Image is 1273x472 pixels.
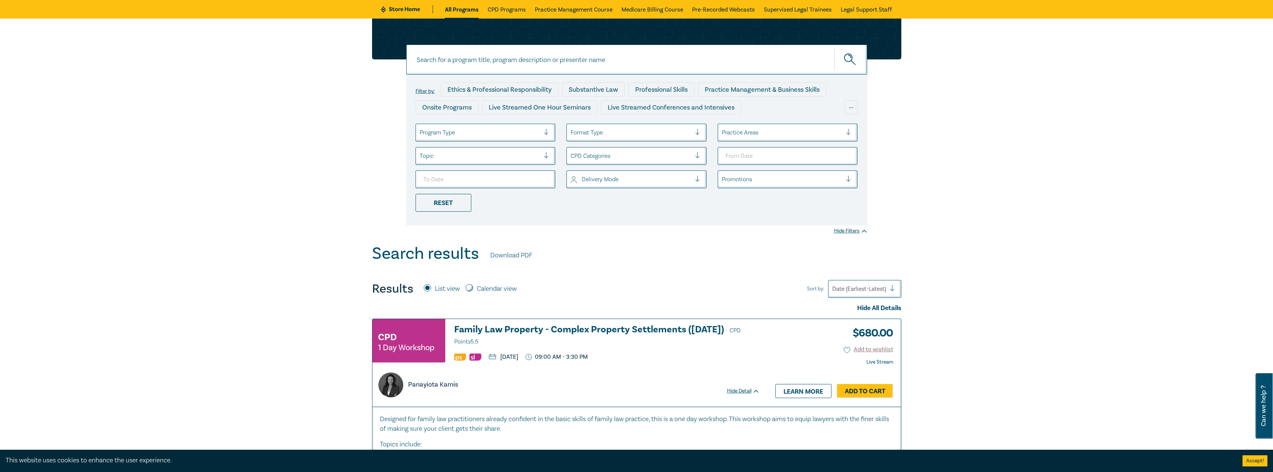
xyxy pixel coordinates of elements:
[380,440,894,449] p: Topics include:
[378,372,403,397] img: https://s3.ap-southeast-2.amazonaws.com/leo-cussen-store-production-content/Contacts/PANAYIOTA%20...
[722,175,723,183] input: select
[490,251,532,260] a: Download PDF
[562,82,625,97] div: Substantive Law
[416,88,435,94] label: Filter by:
[807,285,824,293] span: Sort by:
[469,354,481,361] img: Substantive Law
[435,284,460,294] label: List view
[380,414,894,434] p: Designed for family law practitioners already confident in the basic skills of family law practic...
[718,147,858,165] input: From Date
[1260,378,1267,434] span: Can we help ?
[626,118,708,132] div: 10 CPD Point Packages
[372,281,413,296] h4: Results
[629,82,694,97] div: Professional Skills
[698,82,826,97] div: Practice Management & Business Skills
[571,128,572,137] input: select
[722,128,723,137] input: select
[571,152,572,160] input: select
[844,100,858,114] div: ...
[372,303,901,313] div: Hide All Details
[832,285,834,293] input: Sort by
[441,82,558,97] div: Ethics & Professional Responsibility
[1243,455,1267,466] button: Accept cookies
[454,325,760,347] a: Family Law Property - Complex Property Settlements ([DATE]) CPD Points5.5
[416,118,533,132] div: Live Streamed Practical Workshops
[420,152,421,160] input: select
[844,345,893,354] button: Add to wishlist
[482,100,597,114] div: Live Streamed One Hour Seminars
[378,344,434,351] small: 1 Day Workshop
[420,128,421,137] input: select
[6,456,1231,465] div: This website uses cookies to enhance the user experience.
[408,380,458,390] p: Panayiota Karnis
[601,100,741,114] div: Live Streamed Conferences and Intensives
[477,284,517,294] label: Calendar view
[847,325,893,342] h3: $ 680.00
[837,384,893,398] a: Add to Cart
[381,5,433,13] a: Store Home
[378,331,397,344] h3: CPD
[711,118,780,132] div: National Programs
[834,227,867,235] div: Hide Filters
[571,175,572,183] input: select
[526,354,588,361] p: 09:00 AM - 3:30 PM
[775,384,831,398] a: Learn more
[866,359,893,365] strong: Live Stream
[537,118,623,132] div: Pre-Recorded Webcasts
[489,354,518,360] p: [DATE]
[416,100,478,114] div: Onsite Programs
[416,170,556,188] input: To Date
[406,45,867,75] input: Search for a program title, program description or presenter name
[727,387,768,395] div: Hide Detail
[454,325,760,347] h3: Family Law Property - Complex Property Settlements ([DATE])
[416,194,471,212] div: Reset
[372,244,479,263] h1: Search results
[454,354,466,361] img: Professional Skills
